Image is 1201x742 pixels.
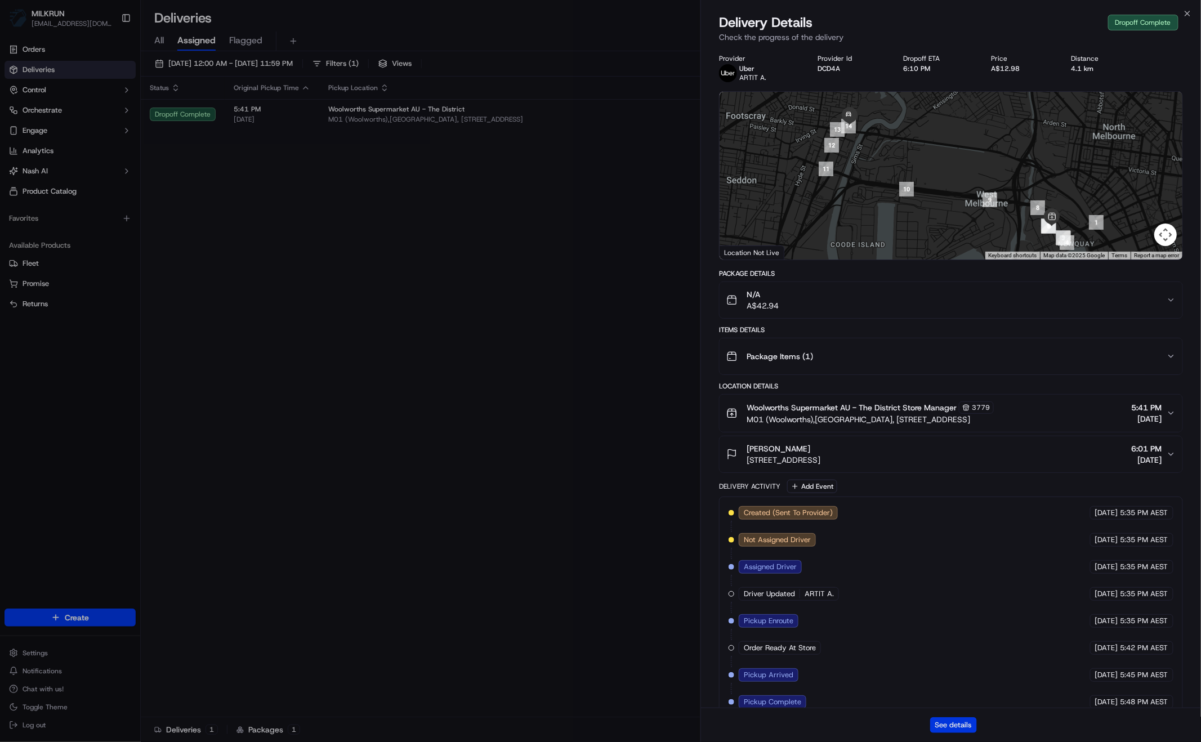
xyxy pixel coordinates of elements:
img: Nash [11,11,34,34]
span: Pylon [112,191,136,199]
span: Knowledge Base [23,163,86,175]
span: [DATE] [1095,589,1118,599]
span: N/A [747,289,779,300]
div: Location Not Live [720,245,784,260]
div: 6:10 PM [903,64,973,73]
div: 11 [819,162,833,176]
span: [DATE] [1132,454,1162,466]
span: [DATE] [1132,413,1162,424]
span: Delivery Details [719,14,812,32]
p: Welcome 👋 [11,45,205,63]
a: Terms (opens in new tab) [1111,252,1127,258]
span: Pickup Complete [744,697,801,707]
div: 10 [899,182,914,196]
span: 5:41 PM [1132,402,1162,413]
span: Driver Updated [744,589,795,599]
img: uber-new-logo.jpeg [719,64,737,82]
button: Start new chat [191,111,205,124]
button: DCD4A [818,64,840,73]
span: Pickup Arrived [744,670,793,680]
div: A$12.98 [991,64,1053,73]
a: 💻API Documentation [91,159,185,179]
span: Not Assigned Driver [744,535,811,545]
div: 9 [983,193,997,207]
button: Add Event [787,480,837,493]
div: Dropoff ETA [903,54,973,63]
div: Items Details [719,325,1183,334]
a: 📗Knowledge Base [7,159,91,179]
span: Map data ©2025 Google [1043,252,1105,258]
div: 14 [841,119,856,133]
span: 5:35 PM AEST [1120,535,1168,545]
div: Delivery Activity [719,482,780,491]
button: See details [930,717,977,733]
input: Got a question? Start typing here... [29,73,203,84]
div: 📗 [11,164,20,173]
span: 5:45 PM AEST [1120,670,1168,680]
span: ARTIT A. [805,589,834,599]
span: A$42.94 [747,300,779,311]
span: [DATE] [1095,508,1118,518]
span: Created (Sent To Provider) [744,508,833,518]
div: Distance [1071,54,1132,63]
div: Start new chat [38,108,185,119]
img: Google [722,245,760,260]
span: [PERSON_NAME] [747,443,810,454]
a: Report a map error [1134,252,1179,258]
span: 3779 [972,403,990,412]
div: Package Details [719,269,1183,278]
span: 5:35 PM AEST [1120,562,1168,572]
a: Open this area in Google Maps (opens a new window) [722,245,760,260]
span: [DATE] [1095,670,1118,680]
button: Woolworths Supermarket AU - The District Store Manager3779M01 (Woolworths),[GEOGRAPHIC_DATA], [ST... [720,395,1182,432]
span: 5:35 PM AEST [1120,616,1168,626]
p: Check the progress of the delivery [719,32,1183,43]
span: [DATE] [1095,535,1118,545]
div: Provider [719,54,800,63]
span: Order Ready At Store [744,643,816,653]
div: 8 [1030,200,1045,215]
span: [STREET_ADDRESS] [747,454,820,466]
button: Package Items (1) [720,338,1182,374]
span: 6:01 PM [1132,443,1162,454]
span: M01 (Woolworths),[GEOGRAPHIC_DATA], [STREET_ADDRESS] [747,414,994,425]
div: 4.1 km [1071,64,1132,73]
span: Woolworths Supermarket AU - The District Store Manager [747,402,957,413]
div: Location Details [719,382,1183,391]
div: 1 [1089,215,1104,230]
button: [PERSON_NAME][STREET_ADDRESS]6:01 PM[DATE] [720,436,1182,472]
span: API Documentation [106,163,181,175]
span: [DATE] [1095,562,1118,572]
div: 💻 [95,164,104,173]
span: [DATE] [1095,643,1118,653]
span: [DATE] [1095,616,1118,626]
span: Pickup Enroute [744,616,793,626]
span: [DATE] [1095,697,1118,707]
span: 5:35 PM AEST [1120,508,1168,518]
img: 1736555255976-a54dd68f-1ca7-489b-9aae-adbdc363a1c4 [11,108,32,128]
span: Assigned Driver [744,562,797,572]
span: 5:35 PM AEST [1120,589,1168,599]
div: 12 [824,138,839,153]
div: We're available if you need us! [38,119,142,128]
div: 4 [1060,235,1074,250]
span: 5:48 PM AEST [1120,697,1168,707]
p: Uber [739,64,766,73]
div: Provider Id [818,54,885,63]
div: 7 [1041,219,1056,234]
div: 3 [1056,230,1070,245]
span: Package Items ( 1 ) [747,351,813,362]
a: Powered byPylon [79,190,136,199]
div: 5 [1041,218,1056,233]
button: Keyboard shortcuts [988,252,1037,260]
div: Price [991,54,1053,63]
span: ARTIT A. [739,73,766,82]
div: 13 [830,122,845,137]
button: Map camera controls [1154,224,1177,246]
span: 5:42 PM AEST [1120,643,1168,653]
button: N/AA$42.94 [720,282,1182,318]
